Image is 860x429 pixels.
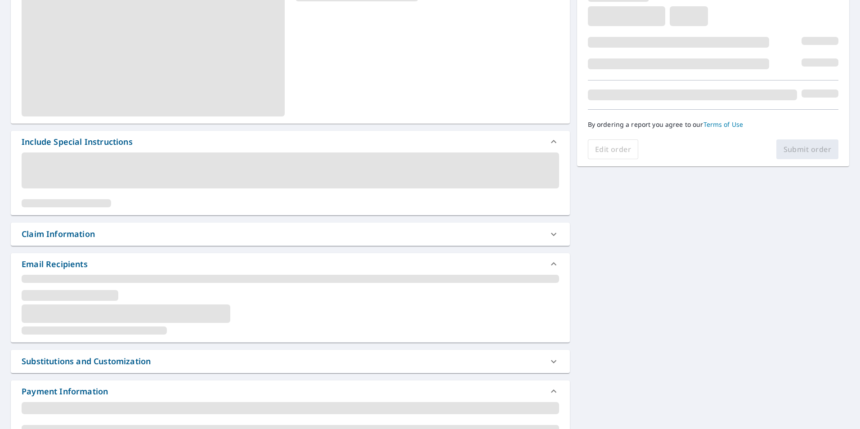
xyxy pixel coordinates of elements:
[22,258,88,270] div: Email Recipients
[703,120,744,129] a: Terms of Use
[22,355,151,367] div: Substitutions and Customization
[588,121,838,129] p: By ordering a report you agree to our
[11,253,570,275] div: Email Recipients
[22,228,95,240] div: Claim Information
[22,385,108,398] div: Payment Information
[22,136,133,148] div: Include Special Instructions
[11,380,570,402] div: Payment Information
[11,350,570,373] div: Substitutions and Customization
[11,131,570,152] div: Include Special Instructions
[11,223,570,246] div: Claim Information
